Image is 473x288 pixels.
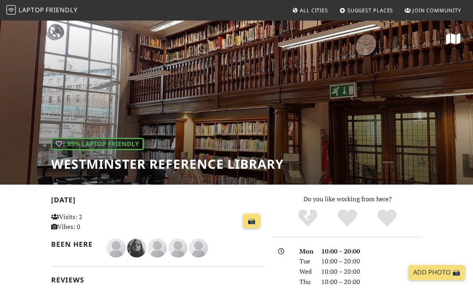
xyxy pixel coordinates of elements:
[273,194,422,204] p: Do you like working from here?
[367,208,407,228] div: Definitely!
[336,3,397,17] a: Suggest Places
[127,238,146,257] img: 3800-beatriz.jpg
[295,267,317,277] div: Wed
[168,238,187,257] img: blank-535327c66bd565773addf3077783bbfce4b00ec00e9fd257753287c682c7fa38.png
[51,240,97,248] h2: Been here
[317,246,427,257] div: 10:00 – 20:00
[317,256,427,267] div: 10:00 – 20:00
[347,7,393,14] span: Suggest Places
[189,238,208,257] img: blank-535327c66bd565773addf3077783bbfce4b00ec00e9fd257753287c682c7fa38.png
[6,4,78,17] a: LaptopFriendly LaptopFriendly
[408,265,465,280] a: Add Photo 📸
[189,243,208,252] span: Sonsoles ortega
[289,3,331,17] a: All Cities
[127,243,148,252] span: Beatriz Coutinho Guimarães
[328,208,367,228] div: Yes
[19,6,44,14] span: Laptop
[295,277,317,287] div: Thu
[401,3,464,17] a: Join Community
[51,196,263,207] h2: [DATE]
[412,7,461,14] span: Join Community
[317,267,427,277] div: 10:00 – 20:00
[168,243,189,252] span: James Lowsley Williams
[51,212,116,232] p: Visits: 2 Vibes: 0
[148,238,167,257] img: blank-535327c66bd565773addf3077783bbfce4b00ec00e9fd257753287c682c7fa38.png
[51,276,263,284] h2: Reviews
[288,208,328,228] div: No
[51,138,144,151] div: | 85% Laptop Friendly
[295,246,317,257] div: Mon
[300,7,328,14] span: All Cities
[148,243,168,252] span: Amy H
[243,214,260,229] a: 📸
[317,277,427,287] div: 10:00 – 20:00
[6,5,16,15] img: LaptopFriendly
[295,256,317,267] div: Tue
[51,156,284,172] h1: Westminster Reference Library
[46,6,77,14] span: Friendly
[107,243,127,252] span: Michael Windmill
[107,238,126,257] img: blank-535327c66bd565773addf3077783bbfce4b00ec00e9fd257753287c682c7fa38.png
